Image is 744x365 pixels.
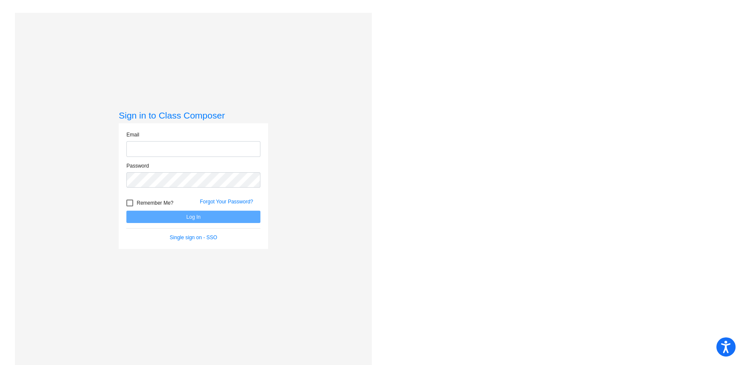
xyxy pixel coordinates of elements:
[169,235,217,240] a: Single sign on - SSO
[200,199,253,205] a: Forgot Your Password?
[126,211,260,223] button: Log In
[119,110,268,121] h3: Sign in to Class Composer
[126,131,139,139] label: Email
[137,198,173,208] span: Remember Me?
[126,162,149,170] label: Password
